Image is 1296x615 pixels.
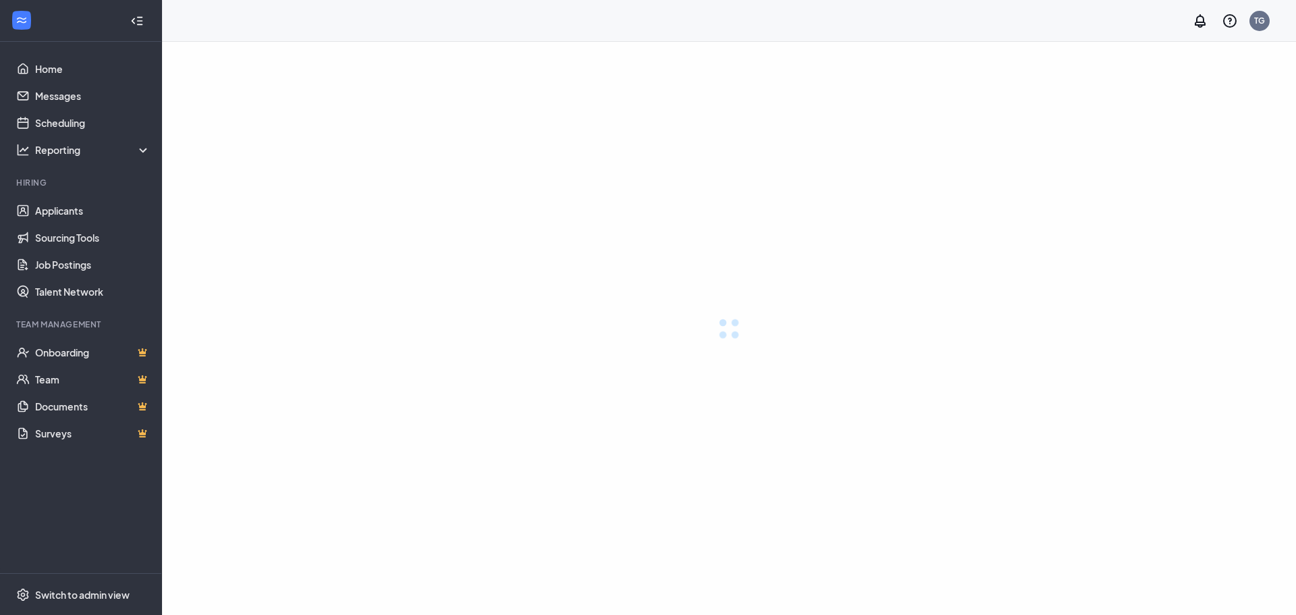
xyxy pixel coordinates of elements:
[1222,13,1238,29] svg: QuestionInfo
[130,14,144,28] svg: Collapse
[16,177,148,188] div: Hiring
[15,14,28,27] svg: WorkstreamLogo
[16,143,30,157] svg: Analysis
[35,278,151,305] a: Talent Network
[35,109,151,136] a: Scheduling
[35,143,151,157] div: Reporting
[35,251,151,278] a: Job Postings
[35,339,151,366] a: OnboardingCrown
[16,319,148,330] div: Team Management
[35,420,151,447] a: SurveysCrown
[35,588,130,601] div: Switch to admin view
[1254,15,1265,26] div: TG
[35,55,151,82] a: Home
[35,82,151,109] a: Messages
[35,224,151,251] a: Sourcing Tools
[16,588,30,601] svg: Settings
[35,197,151,224] a: Applicants
[35,393,151,420] a: DocumentsCrown
[35,366,151,393] a: TeamCrown
[1192,13,1208,29] svg: Notifications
